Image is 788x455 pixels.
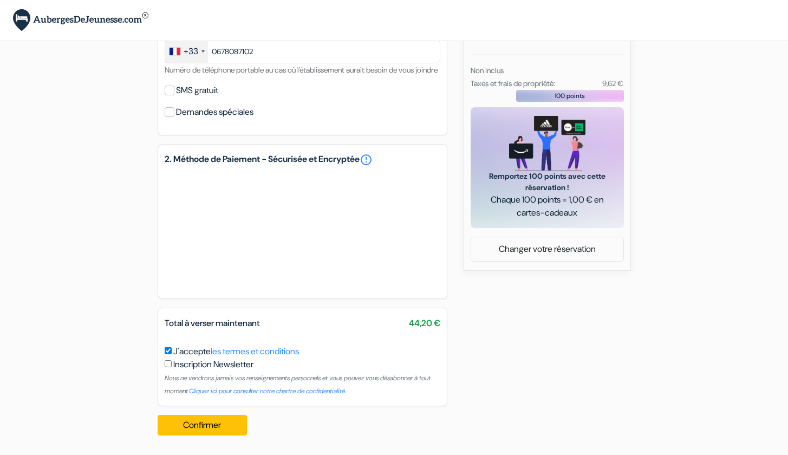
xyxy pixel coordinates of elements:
small: Taxes et frais de propriété: [471,79,555,88]
small: Non inclus [471,66,504,75]
a: error_outline [360,153,373,166]
label: SMS gratuit [176,83,218,98]
label: Demandes spéciales [176,105,253,120]
span: 44,20 € [409,317,440,330]
img: gift_card_hero_new.png [509,116,585,171]
label: Inscription Newsletter [173,358,253,371]
span: Remportez 100 points avec cette réservation ! [484,171,611,193]
span: Chaque 100 points = 1,00 € en cartes-cadeaux [484,193,611,219]
div: France: +33 [165,40,208,63]
h5: 2. Méthode de Paiement - Sécurisée et Encryptée [165,153,440,166]
small: 9,62 € [602,79,623,88]
img: AubergesDeJeunesse.com [13,9,148,31]
iframe: Cadre de saisie sécurisé pour le paiement [162,168,442,292]
small: Nous ne vendrons jamais vos renseignements personnels et vous pouvez vous désabonner à tout moment. [165,374,431,395]
input: 6 12 34 56 78 [165,39,440,63]
label: J'accepte [173,345,299,358]
div: +33 [184,45,198,58]
a: Changer votre réservation [471,239,623,259]
a: Cliquez ici pour consulter notre chartre de confidentialité. [189,387,346,395]
a: les termes et conditions [211,346,299,357]
span: Total à verser maintenant [165,317,260,329]
small: Numéro de téléphone portable au cas où l'établissement aurait besoin de vous joindre [165,65,438,75]
span: 100 points [555,91,585,101]
button: Confirmer [158,415,248,435]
